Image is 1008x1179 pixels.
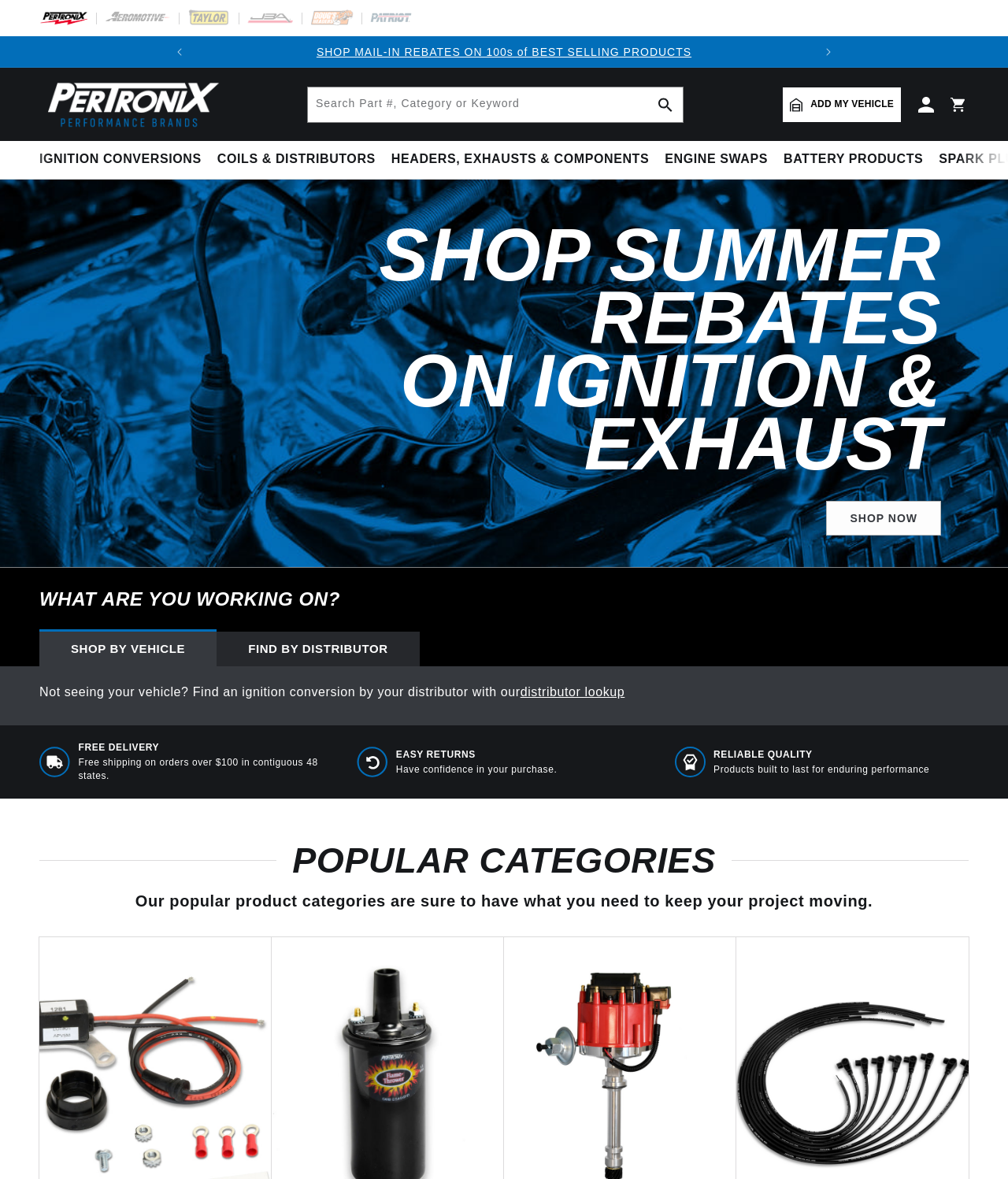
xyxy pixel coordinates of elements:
p: Free shipping on orders over $100 in contiguous 48 states. [79,756,334,783]
a: distributor lookup [521,685,625,699]
span: Headers, Exhausts & Components [391,151,649,168]
div: Shop by vehicle [39,632,217,666]
div: Find by Distributor [217,632,420,666]
h2: Shop Summer Rebates on Ignition & Exhaust [268,224,941,476]
input: Search Part #, Category or Keyword [308,87,683,122]
a: SHOP MAIL-IN REBATES ON 100s of BEST SELLING PRODUCTS [317,46,691,58]
summary: Battery Products [776,141,931,178]
button: search button [648,87,683,122]
span: Battery Products [784,151,923,168]
img: Pertronix [39,77,220,132]
a: SHOP NOW [826,501,941,536]
div: Announcement [195,43,813,61]
span: Engine Swaps [665,151,768,168]
span: Easy Returns [396,748,558,762]
summary: Coils & Distributors [209,141,384,178]
span: Free Delivery [79,741,334,754]
span: Coils & Distributors [217,151,376,168]
button: Translation missing: en.sections.announcements.next_announcement [813,36,844,68]
summary: Ignition Conversions [39,141,209,178]
button: Translation missing: en.sections.announcements.previous_announcement [164,36,195,68]
span: Ignition Conversions [39,151,202,168]
span: Our popular product categories are sure to have what you need to keep your project moving. [135,892,873,910]
a: Add my vehicle [783,87,901,122]
span: Add my vehicle [810,97,894,112]
summary: Engine Swaps [657,141,776,178]
summary: Headers, Exhausts & Components [384,141,657,178]
p: Products built to last for enduring performance [713,763,929,777]
p: Not seeing your vehicle? Find an ignition conversion by your distributor with our [39,682,969,703]
h2: POPULAR CATEGORIES [39,846,969,876]
span: RELIABLE QUALITY [713,748,929,762]
div: 1 of 2 [195,43,813,61]
p: Have confidence in your purchase. [396,763,558,777]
